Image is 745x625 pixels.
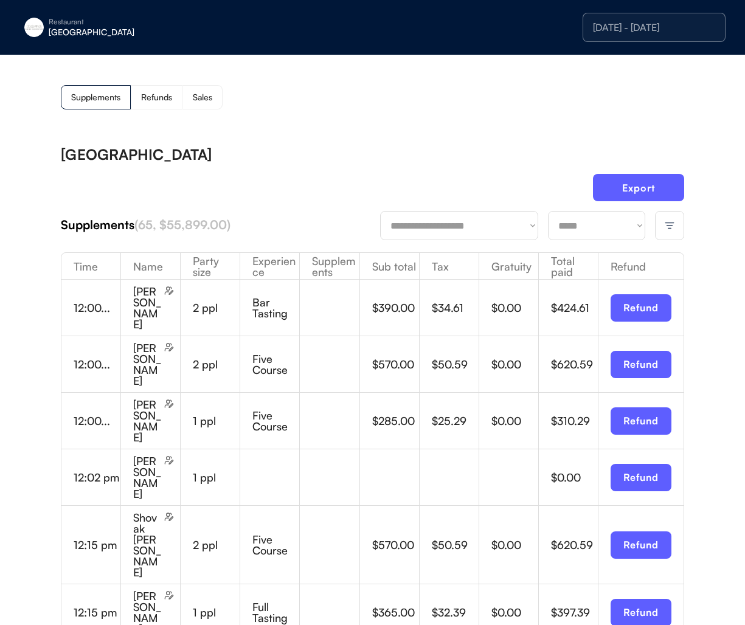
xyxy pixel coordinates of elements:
[252,601,299,623] div: Full Tasting
[611,351,671,378] button: Refund
[551,539,598,550] div: $620.59
[193,472,240,483] div: 1 ppl
[193,539,240,550] div: 2 ppl
[193,359,240,370] div: 2 ppl
[372,302,419,313] div: $390.00
[133,512,162,578] div: Shovak [PERSON_NAME]
[134,217,230,232] font: (65, $55,899.00)
[551,302,598,313] div: $424.61
[141,93,172,102] div: Refunds
[252,297,299,319] div: Bar Tasting
[611,464,671,491] button: Refund
[24,18,44,37] img: eleven-madison-park-new-york-ny-logo-1.jpg
[121,261,180,272] div: Name
[252,353,299,375] div: Five Course
[252,410,299,432] div: Five Course
[611,294,671,322] button: Refund
[432,302,479,313] div: $34.61
[252,534,299,556] div: Five Course
[539,255,598,277] div: Total paid
[71,93,120,102] div: Supplements
[74,302,120,313] div: 12:00...
[61,147,212,162] div: [GEOGRAPHIC_DATA]
[164,455,174,465] img: users-edit.svg
[193,607,240,618] div: 1 ppl
[491,415,538,426] div: $0.00
[372,359,419,370] div: $570.00
[611,407,671,435] button: Refund
[432,415,479,426] div: $25.29
[491,539,538,550] div: $0.00
[598,261,684,272] div: Refund
[133,455,162,499] div: [PERSON_NAME]
[181,255,240,277] div: Party size
[479,261,538,272] div: Gratuity
[74,539,120,550] div: 12:15 pm
[49,28,202,36] div: [GEOGRAPHIC_DATA]
[133,342,162,386] div: [PERSON_NAME]
[133,399,162,443] div: [PERSON_NAME]
[491,607,538,618] div: $0.00
[193,415,240,426] div: 1 ppl
[420,261,479,272] div: Tax
[551,607,598,618] div: $397.39
[164,590,174,600] img: users-edit.svg
[664,220,675,231] img: filter-lines.svg
[74,359,120,370] div: 12:00...
[74,415,120,426] div: 12:00...
[49,18,202,26] div: Restaurant
[193,302,240,313] div: 2 ppl
[164,512,174,522] img: users-edit.svg
[593,22,715,32] div: [DATE] - [DATE]
[74,607,120,618] div: 12:15 pm
[372,607,419,618] div: $365.00
[372,539,419,550] div: $570.00
[300,255,359,277] div: Supplements
[133,286,162,330] div: [PERSON_NAME]
[164,342,174,352] img: users-edit.svg
[491,302,538,313] div: $0.00
[491,359,538,370] div: $0.00
[611,531,671,559] button: Refund
[164,399,174,409] img: users-edit.svg
[61,261,120,272] div: Time
[164,286,174,295] img: users-edit.svg
[360,261,419,272] div: Sub total
[432,359,479,370] div: $50.59
[551,472,598,483] div: $0.00
[193,93,212,102] div: Sales
[432,539,479,550] div: $50.59
[551,415,598,426] div: $310.29
[551,359,598,370] div: $620.59
[372,415,419,426] div: $285.00
[61,216,380,233] div: Supplements
[240,255,299,277] div: Experience
[74,472,120,483] div: 12:02 pm
[432,607,479,618] div: $32.39
[593,174,684,201] button: Export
